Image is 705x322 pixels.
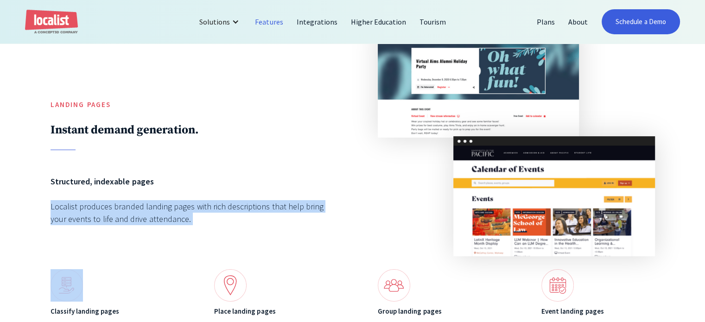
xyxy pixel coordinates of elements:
[214,306,327,317] h6: Place landing pages
[378,306,491,317] h6: Group landing pages
[248,11,290,33] a: Features
[290,11,344,33] a: Integrations
[51,200,328,225] div: Localist produces branded landing pages with rich descriptions that help bring your events to lif...
[378,269,410,302] img: Benefits
[51,175,328,188] h6: Structured, indexable pages
[51,100,328,110] h5: Landing Pages
[541,306,654,317] h6: Event landing pages
[530,11,562,33] a: Plans
[344,11,413,33] a: Higher Education
[51,123,328,137] h2: Instant demand generation.
[25,10,78,34] a: home
[602,9,680,34] a: Schedule a Demo
[413,11,453,33] a: Tourism
[562,11,595,33] a: About
[199,16,230,27] div: Solutions
[51,269,83,302] img: Landing page icon
[51,306,164,317] h6: Classify landing pages
[192,11,248,33] div: Solutions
